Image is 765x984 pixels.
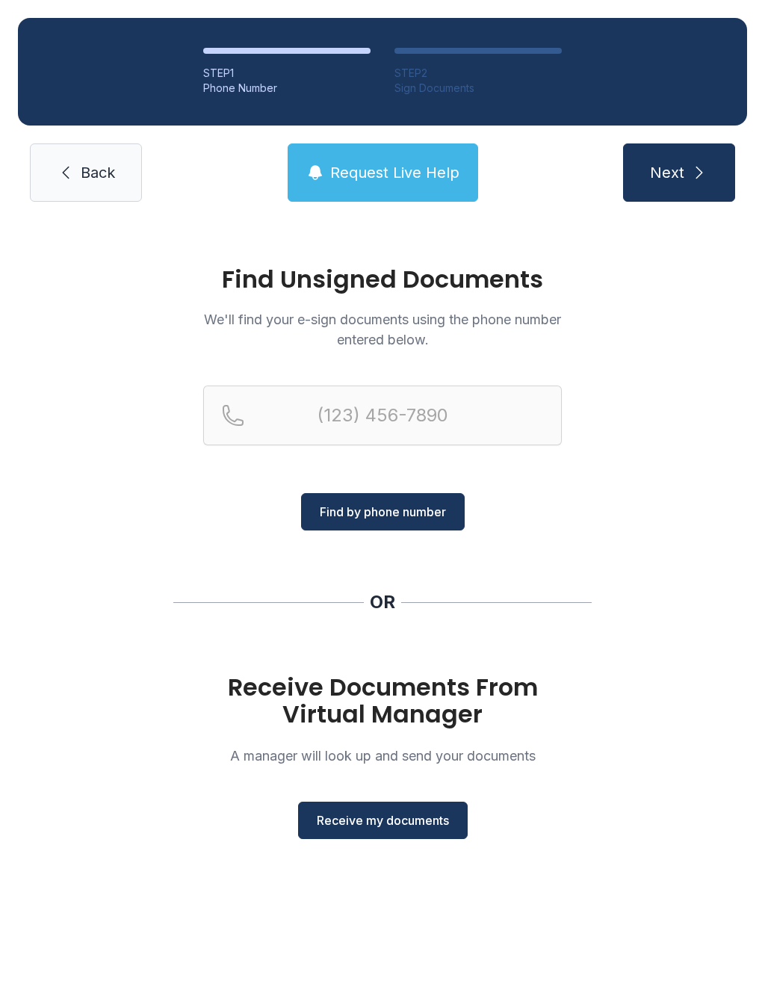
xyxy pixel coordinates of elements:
h1: Receive Documents From Virtual Manager [203,674,562,728]
div: STEP 1 [203,66,371,81]
span: Request Live Help [330,162,459,183]
p: A manager will look up and send your documents [203,746,562,766]
div: STEP 2 [394,66,562,81]
div: Sign Documents [394,81,562,96]
input: Reservation phone number [203,386,562,445]
h1: Find Unsigned Documents [203,267,562,291]
span: Find by phone number [320,503,446,521]
span: Receive my documents [317,811,449,829]
span: Next [650,162,684,183]
p: We'll find your e-sign documents using the phone number entered below. [203,309,562,350]
span: Back [81,162,115,183]
div: Phone Number [203,81,371,96]
div: OR [370,590,395,614]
